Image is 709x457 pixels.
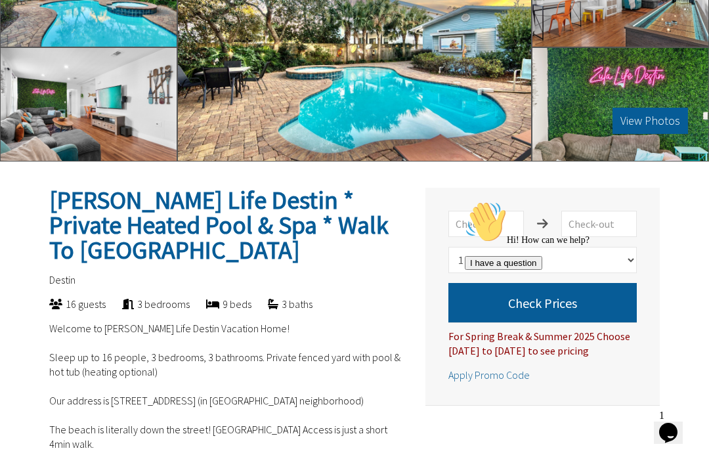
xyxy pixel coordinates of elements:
h2: [PERSON_NAME] Life Destin * Private Heated Pool & Spa * Walk To [GEOGRAPHIC_DATA] [49,188,409,263]
div: 3 bedrooms [106,297,190,311]
div: 16 guests [33,297,106,311]
div: 9 beds [190,297,251,311]
span: Hi! How can we help? [5,39,130,49]
input: Check-in [448,211,524,237]
button: I have a question [5,60,83,74]
div: For Spring Break & Summer 2025 Choose [DATE] to [DATE] to see pricing [448,322,637,358]
div: 👋Hi! How can we help?I have a question [5,5,242,74]
button: View Photos [612,108,688,134]
span: Apply Promo Code [448,368,530,381]
iframe: chat widget [460,196,696,398]
div: 3 baths [251,297,312,311]
iframe: chat widget [654,404,696,444]
button: Check Prices [448,283,637,322]
img: :wave: [5,5,47,47]
span: Destin [49,273,75,286]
